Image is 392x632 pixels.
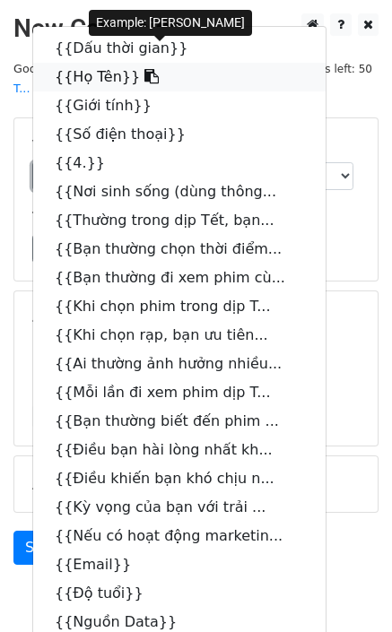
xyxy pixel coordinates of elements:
a: {{4.}} [33,149,326,177]
a: {{Bạn thường đi xem phim cù... [33,264,326,292]
a: {{Giới tính}} [33,91,326,120]
iframe: Chat Widget [302,546,392,632]
div: Tiện ích trò chuyện [302,546,392,632]
a: {{Bạn thường chọn thời điểm... [33,235,326,264]
a: {{Bạn thường biết đến phim ... [33,407,326,436]
a: {{Số điện thoại}} [33,120,326,149]
a: {{Email}} [33,550,326,579]
a: Send [13,531,73,565]
a: {{Điều bạn hài lòng nhất kh... [33,436,326,464]
a: {{Thường trong dịp Tết, bạn... [33,206,326,235]
small: Google Sheet: [13,62,255,96]
a: {{Mỗi lần đi xem phim dịp T... [33,378,326,407]
a: {{Điều khiến bạn khó chịu n... [33,464,326,493]
a: {{Dấu thời gian}} [33,34,326,63]
a: {{Nếu có hoạt động marketin... [33,522,326,550]
a: {{Ai thường ảnh hưởng nhiều... [33,350,326,378]
div: Example: [PERSON_NAME] [89,10,252,36]
a: {{Họ Tên}} [33,63,326,91]
a: {{Kỳ vọng của bạn với trải ... [33,493,326,522]
a: {{Khi chọn phim trong dịp T... [33,292,326,321]
a: {{Nơi sinh sống (dùng thông... [33,177,326,206]
a: {{Khi chọn rạp, bạn ưu tiên... [33,321,326,350]
h2: New Campaign [13,13,379,44]
a: {{Độ tuổi}} [33,579,326,608]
